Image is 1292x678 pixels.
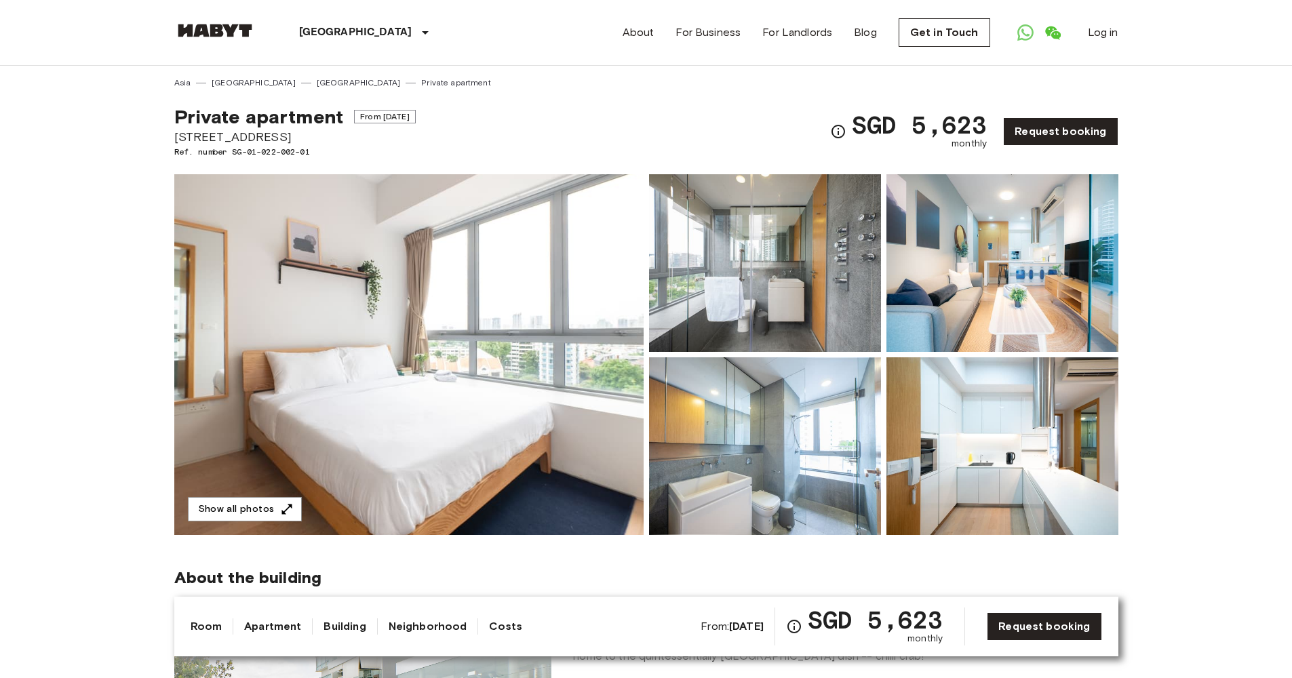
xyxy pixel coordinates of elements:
svg: Check cost overview for full price breakdown. Please note that discounts apply to new joiners onl... [830,123,846,140]
a: Apartment [244,618,301,635]
span: monthly [907,632,943,645]
a: Asia [174,77,191,89]
a: Request booking [987,612,1101,641]
a: Log in [1088,24,1118,41]
b: [DATE] [729,620,764,633]
span: monthly [952,137,987,151]
span: From: [701,619,764,634]
span: SGD 5,623 [852,113,987,137]
a: Room [191,618,222,635]
span: SGD 5,623 [808,607,943,632]
a: Blog [854,24,877,41]
span: About the building [174,567,322,588]
img: Picture of unit SG-01-022-002-01 [886,174,1118,352]
a: Building [324,618,366,635]
span: [STREET_ADDRESS] [174,128,416,146]
span: Ref. number SG-01-022-002-01 [174,146,416,158]
a: About [623,24,654,41]
a: For Business [676,24,741,41]
a: [GEOGRAPHIC_DATA] [212,77,296,89]
a: Private apartment [421,77,491,89]
a: Open WeChat [1039,19,1066,46]
p: [GEOGRAPHIC_DATA] [299,24,412,41]
span: From [DATE] [354,110,416,123]
span: Private apartment [174,105,344,128]
a: [GEOGRAPHIC_DATA] [317,77,401,89]
img: Habyt [174,24,256,37]
a: Open WhatsApp [1012,19,1039,46]
img: Marketing picture of unit SG-01-022-002-01 [174,174,644,535]
img: Picture of unit SG-01-022-002-01 [649,357,881,535]
img: Picture of unit SG-01-022-002-01 [886,357,1118,535]
a: For Landlords [762,24,832,41]
a: Get in Touch [899,18,990,47]
a: Costs [489,618,522,635]
button: Show all photos [188,497,302,522]
a: Neighborhood [389,618,467,635]
img: Picture of unit SG-01-022-002-01 [649,174,881,352]
a: Request booking [1003,117,1118,146]
svg: Check cost overview for full price breakdown. Please note that discounts apply to new joiners onl... [786,618,802,635]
